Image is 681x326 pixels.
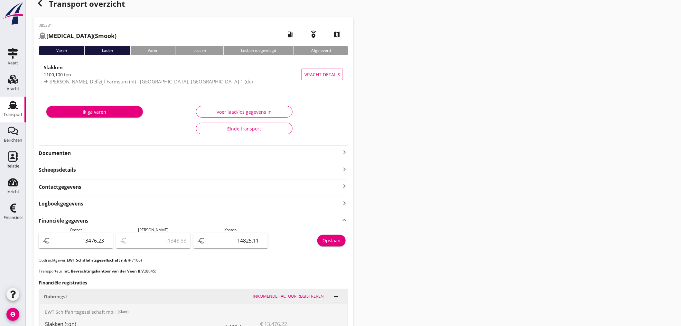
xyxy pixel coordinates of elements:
button: Vracht details [302,69,343,80]
span: Kosten [224,227,237,233]
i: euro [197,237,205,245]
div: Ik ga varen [51,109,138,115]
strong: Contactgegevens [39,183,81,191]
i: keyboard_arrow_right [340,165,348,174]
button: Opslaan [317,235,346,246]
strong: Scheepsdetails [39,166,76,174]
div: Inkomende factuur registreren [253,293,324,300]
i: euro [42,237,50,245]
h2: (Smook) [39,32,117,40]
div: Kaart [8,61,18,65]
div: Varen [39,46,84,55]
button: Inkomende factuur registreren [250,292,326,301]
i: add [332,292,340,300]
p: Opdrachtgever: (7166) [39,257,348,263]
div: Vracht [7,87,19,91]
div: Einde transport [201,125,287,132]
span: Vracht details [304,71,340,78]
div: Losbon toegevoegd [223,46,294,55]
div: Opslaan [322,237,340,244]
i: keyboard_arrow_right [340,149,348,156]
input: 0,00 [206,235,264,246]
div: Relatie [6,164,19,168]
strong: Documenten [39,149,340,157]
i: local_gas_station [281,25,299,43]
button: Ik ga varen [46,106,143,118]
strong: EWT Schiffahrtsgesellschaft mbH [67,257,130,263]
span: [PERSON_NAME], Delfzijl-Farmsum (nl) - [GEOGRAPHIC_DATA], [GEOGRAPHIC_DATA] 1 (de) [50,78,253,85]
div: Financieel [4,216,23,220]
i: keyboard_arrow_right [340,182,348,191]
div: Berichten [4,138,22,142]
button: Voer laad/los gegevens in [196,106,293,118]
strong: Slakken [44,64,63,71]
strong: Logboekgegevens [39,200,83,207]
p: 085331 [39,23,117,28]
strong: Financiële gegevens [39,217,89,225]
div: 1100,100 ton [44,71,302,78]
p: Transporteur: (8045) [39,268,348,274]
strong: Int. Bevrachtingskantoor van der Veen B.V. [63,268,145,274]
div: EWT Schiffahrtsgesellschaft mbH [40,304,347,320]
div: Inzicht [6,190,19,194]
img: logo-small.a267ee39.svg [1,2,24,25]
div: Lossen [176,46,223,55]
span: Omzet [70,227,82,233]
div: Voer laad/los gegevens in [201,109,287,115]
span: [PERSON_NAME] [138,227,168,233]
i: map [328,25,346,43]
div: Afgeleverd [294,46,348,55]
h3: Financiële registraties [39,279,348,286]
input: 0,00 [51,235,109,246]
a: Slakken1100,100 ton[PERSON_NAME], Delfzijl-Farmsum (nl) - [GEOGRAPHIC_DATA], [GEOGRAPHIC_DATA] 1 ... [39,60,348,89]
div: Laden [84,46,130,55]
strong: [MEDICAL_DATA] [46,32,93,40]
button: Einde transport [196,123,293,134]
i: account_circle [6,308,19,321]
i: keyboard_arrow_right [340,199,348,207]
div: Varen [130,46,176,55]
strong: Opbrengst [44,293,67,300]
i: emergency_share [304,25,322,43]
small: (Klant) [118,309,128,315]
div: Transport [4,112,23,117]
i: keyboard_arrow_up [340,216,348,225]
